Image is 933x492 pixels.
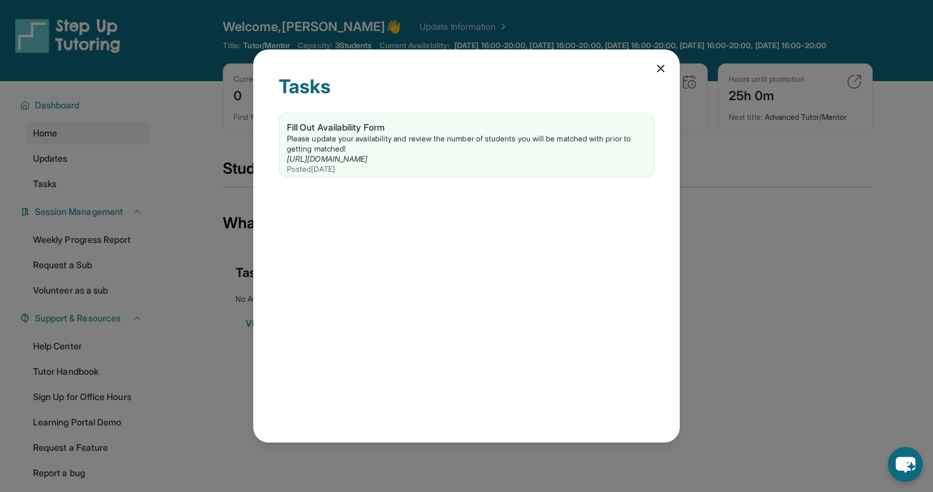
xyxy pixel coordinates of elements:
div: Fill Out Availability Form [287,121,646,134]
div: Posted [DATE] [287,164,646,174]
a: [URL][DOMAIN_NAME] [287,154,367,164]
a: Fill Out Availability FormPlease update your availability and review the number of students you w... [279,113,654,177]
button: chat-button [888,447,923,482]
div: Please update your availability and review the number of students you will be matched with prior ... [287,134,646,154]
div: Tasks [279,75,654,113]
